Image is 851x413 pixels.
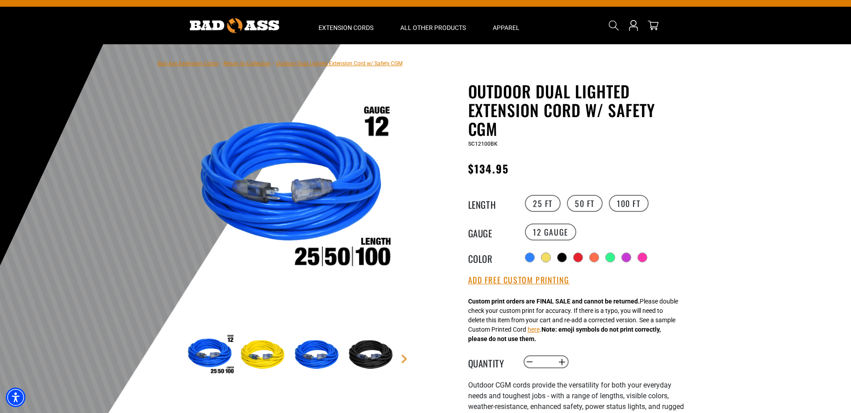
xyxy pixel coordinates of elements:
img: Yellow [238,329,290,381]
a: Next [400,354,409,363]
img: Blue [292,329,344,381]
a: cart [646,20,660,31]
summary: Extension Cords [305,7,387,44]
legend: Color [468,252,513,263]
summary: All Other Products [387,7,479,44]
a: Bad Ass Extension Cords [158,60,218,67]
label: 50 FT [567,195,603,212]
div: Accessibility Menu [6,388,25,407]
span: › [272,60,274,67]
a: Open this option [626,7,641,44]
span: SC12100BK [468,141,498,147]
nav: breadcrumbs [158,58,402,68]
span: Extension Cords [319,24,373,32]
button: Add Free Custom Printing [468,275,570,285]
img: Black [346,329,398,381]
div: Please double check your custom print for accuracy. If there is a typo, you will need to delete t... [468,297,678,344]
img: Bad Ass Extension Cords [190,18,279,33]
h1: Outdoor Dual Lighted Extension Cord w/ Safety CGM [468,82,687,138]
label: 25 FT [525,195,561,212]
label: 100 FT [609,195,649,212]
legend: Length [468,198,513,209]
span: Outdoor Dual Lighted Extension Cord w/ Safety CGM [276,60,402,67]
span: All Other Products [400,24,466,32]
a: Return to Collection [223,60,271,67]
summary: Apparel [479,7,533,44]
label: Quantity [468,356,513,368]
span: › [220,60,222,67]
legend: Gauge [468,226,513,238]
strong: Custom print orders are FINAL SALE and cannot be returned. [468,298,640,305]
label: 12 Gauge [525,223,576,240]
span: Apparel [493,24,520,32]
button: here [528,325,540,334]
summary: Search [607,18,621,33]
span: $134.95 [468,160,509,177]
strong: Note: emoji symbols do not print correctly, please do not use them. [468,326,661,342]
